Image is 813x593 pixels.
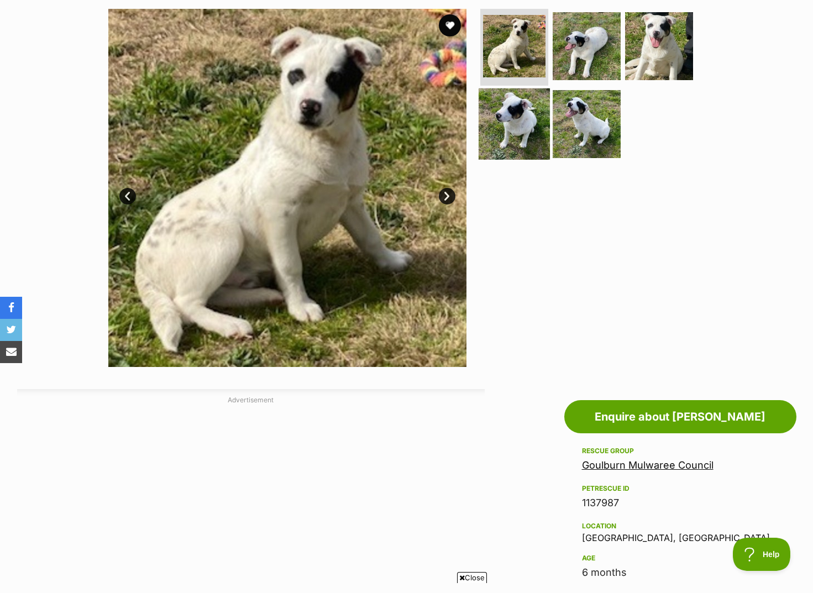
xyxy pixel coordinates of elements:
[483,15,546,77] img: Photo of Murphy
[582,484,779,493] div: PetRescue ID
[553,90,621,158] img: Photo of Murphy
[582,565,779,580] div: 6 months
[439,188,455,204] a: Next
[582,495,779,511] div: 1137987
[582,554,779,563] div: Age
[553,12,621,80] img: Photo of Murphy
[582,447,779,455] div: Rescue group
[479,88,550,160] img: Photo of Murphy
[733,538,791,571] iframe: Help Scout Beacon - Open
[582,459,714,471] a: Goulburn Mulwaree Council
[625,12,693,80] img: Photo of Murphy
[564,400,796,433] a: Enquire about [PERSON_NAME]
[119,188,136,204] a: Prev
[457,572,487,583] span: Close
[108,9,466,367] img: Photo of Murphy
[582,522,779,531] div: Location
[439,14,461,36] button: favourite
[582,519,779,543] div: [GEOGRAPHIC_DATA], [GEOGRAPHIC_DATA]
